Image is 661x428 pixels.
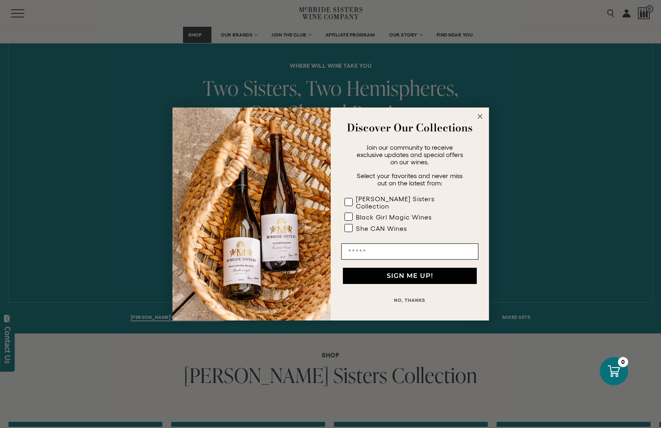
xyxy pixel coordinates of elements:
button: NO, THANKS [341,292,478,308]
span: Join our community to receive exclusive updates and special offers on our wines. [357,144,463,166]
div: [PERSON_NAME] Sisters Collection [356,195,462,210]
input: Email [341,243,478,260]
button: SIGN ME UP! [343,268,477,284]
img: 42653730-7e35-4af7-a99d-12bf478283cf.jpeg [172,108,331,320]
button: Close dialog [475,112,485,121]
span: Select your favorites and never miss out on the latest from: [357,172,463,187]
div: She CAN Wines [356,225,407,232]
div: Black Girl Magic Wines [356,213,432,221]
div: 0 [618,357,628,367]
strong: Discover Our Collections [347,120,473,135]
